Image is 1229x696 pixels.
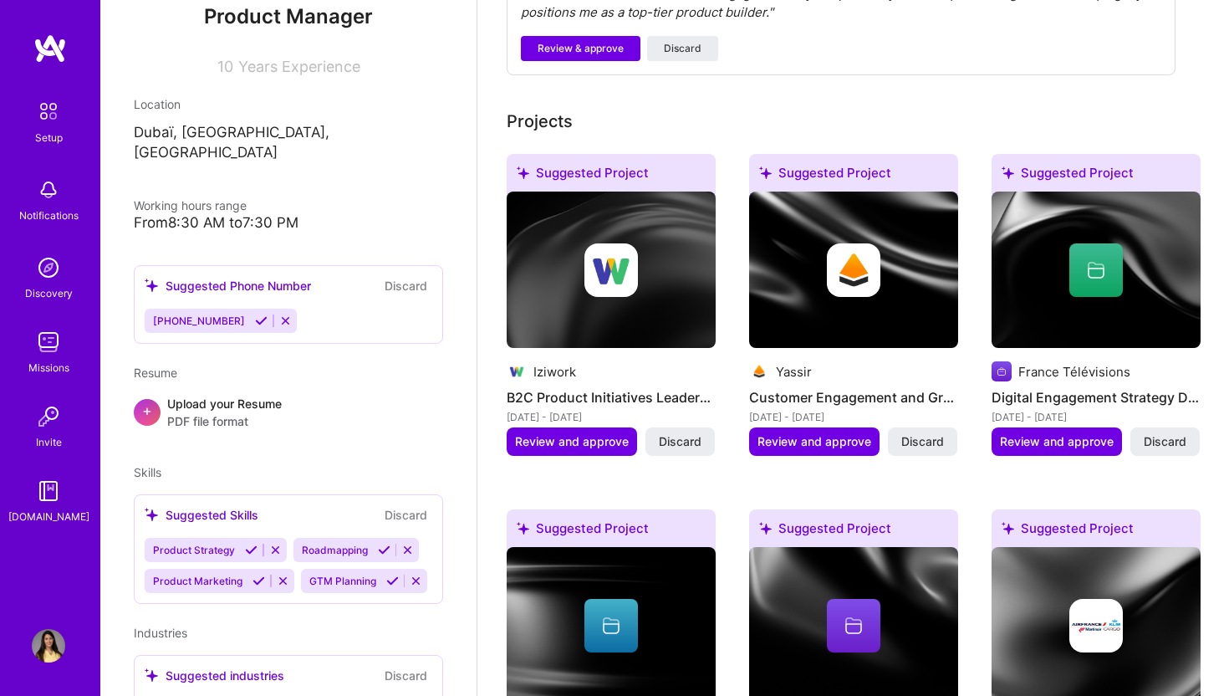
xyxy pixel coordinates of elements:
[517,166,529,179] i: icon SuggestedTeams
[664,41,701,56] span: Discard
[749,427,880,456] button: Review and approve
[888,427,957,456] button: Discard
[145,667,284,684] div: Suggested industries
[302,544,368,556] span: Roadmapping
[145,506,258,524] div: Suggested Skills
[992,361,1012,381] img: Company logo
[1130,427,1200,456] button: Discard
[32,325,65,359] img: teamwork
[992,386,1201,408] h4: Digital Engagement Strategy Design
[134,366,177,380] span: Resume
[134,95,443,113] div: Location
[217,58,233,75] span: 10
[1144,433,1186,450] span: Discard
[32,400,65,433] img: Invite
[134,465,161,479] span: Skills
[380,666,432,685] button: Discard
[533,363,576,381] div: Iziwork
[277,575,289,587] i: Reject
[410,575,422,587] i: Reject
[507,509,716,554] div: Suggested Project
[134,626,187,640] span: Industries
[386,575,399,587] i: Accept
[145,277,311,294] div: Suggested Phone Number
[134,198,247,212] span: Working hours range
[521,36,640,61] button: Review & approve
[507,408,716,426] div: [DATE] - [DATE]
[134,395,443,430] div: +Upload your ResumePDF file format
[167,395,282,430] div: Upload your Resume
[309,575,376,587] span: GTM Planning
[749,361,769,381] img: Company logo
[1018,363,1130,381] div: France Télévisions
[36,433,62,451] div: Invite
[1069,599,1123,652] img: Company logo
[8,508,89,525] div: [DOMAIN_NAME]
[507,361,527,381] img: Company logo
[32,251,65,284] img: discovery
[827,243,880,297] img: Company logo
[749,192,958,349] img: cover
[992,427,1122,456] button: Review and approve
[245,544,258,556] i: Accept
[517,522,529,535] i: icon SuggestedTeams
[507,427,637,456] button: Review and approve
[255,315,268,327] i: Accept
[378,544,390,556] i: Accept
[204,4,373,28] span: Product Manager
[28,359,69,376] div: Missions
[1002,522,1014,535] i: icon SuggestedTeams
[992,154,1201,198] div: Suggested Project
[25,284,73,302] div: Discovery
[145,279,159,293] i: icon SuggestedTeams
[757,433,871,450] span: Review and approve
[153,575,242,587] span: Product Marketing
[145,508,159,522] i: icon SuggestedTeams
[35,129,63,146] div: Setup
[1000,433,1114,450] span: Review and approve
[145,668,159,683] i: icon SuggestedTeams
[167,412,282,430] span: PDF file format
[19,207,79,224] div: Notifications
[992,192,1201,349] img: cover
[507,192,716,349] img: cover
[776,363,812,381] div: Yassir
[380,276,432,295] button: Discard
[645,427,715,456] button: Discard
[401,544,414,556] i: Reject
[992,509,1201,554] div: Suggested Project
[32,629,65,663] img: User Avatar
[659,433,701,450] span: Discard
[134,214,443,232] div: From 8:30 AM to 7:30 PM
[901,433,944,450] span: Discard
[1002,166,1014,179] i: icon SuggestedTeams
[507,109,573,134] div: Projects
[647,36,718,61] button: Discard
[142,402,152,419] span: +
[749,509,958,554] div: Suggested Project
[28,629,69,663] a: User Avatar
[749,408,958,426] div: [DATE] - [DATE]
[32,173,65,207] img: bell
[238,58,360,75] span: Years Experience
[380,505,432,525] button: Discard
[749,386,958,408] h4: Customer Engagement and Growth Initiatives
[759,166,772,179] i: icon SuggestedTeams
[584,243,638,297] img: Company logo
[507,386,716,408] h4: B2C Product Initiatives Leadership
[515,433,629,450] span: Review and approve
[134,123,443,163] p: Dubaï, [GEOGRAPHIC_DATA], [GEOGRAPHIC_DATA]
[538,41,624,56] span: Review & approve
[507,154,716,198] div: Suggested Project
[759,522,772,535] i: icon SuggestedTeams
[269,544,282,556] i: Reject
[153,544,235,556] span: Product Strategy
[279,315,292,327] i: Reject
[32,474,65,508] img: guide book
[153,315,245,327] span: [PHONE_NUMBER]
[252,575,265,587] i: Accept
[749,154,958,198] div: Suggested Project
[31,94,66,129] img: setup
[33,33,67,64] img: logo
[992,408,1201,426] div: [DATE] - [DATE]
